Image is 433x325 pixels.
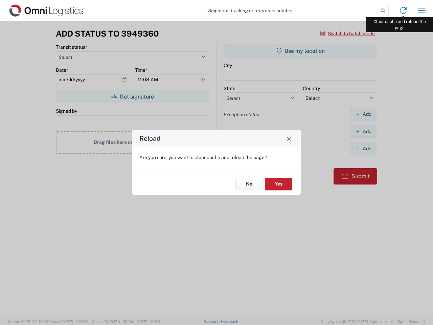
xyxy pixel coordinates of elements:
h4: Reload [139,134,161,144]
button: No [235,178,263,190]
button: Close [284,134,294,143]
button: Yes [265,178,292,190]
p: Are you sure, you want to clear cache and reload the page? [139,154,294,160]
input: Shipment, tracking or reference number [203,4,378,17]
